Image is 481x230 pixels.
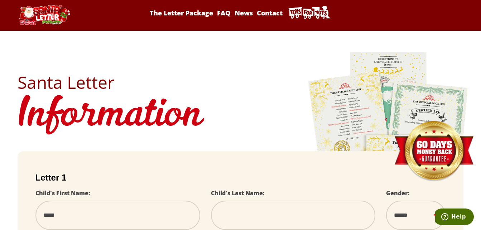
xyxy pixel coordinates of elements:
a: Contact [255,9,284,17]
label: Child's Last Name: [211,189,265,197]
h2: Santa Letter [18,74,464,91]
img: Santa Letter Logo [18,5,71,25]
h1: Information [18,91,464,140]
iframe: Opens a widget where you can find more information [435,209,474,226]
label: Gender: [386,189,410,197]
a: FAQ [216,9,232,17]
a: The Letter Package [149,9,215,17]
a: News [233,9,254,17]
label: Child's First Name: [35,189,90,197]
img: Money Back Guarantee [394,121,474,182]
h2: Letter 1 [35,173,446,183]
